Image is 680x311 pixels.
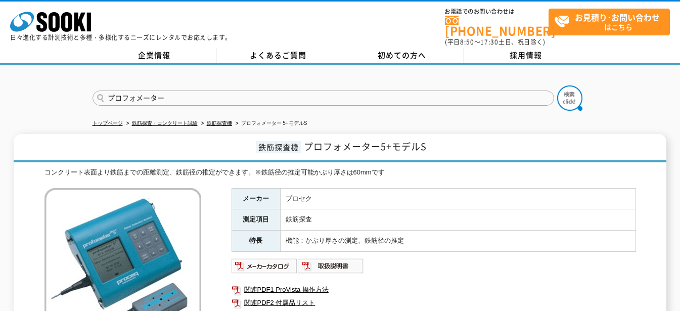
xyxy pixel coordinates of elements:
[557,85,582,111] img: btn_search.png
[460,37,474,47] span: 8:50
[445,16,549,36] a: [PHONE_NUMBER]
[10,34,232,40] p: 日々進化する計測技術と多種・多様化するニーズにレンタルでお応えします。
[280,231,636,252] td: 機能：かぶり厚さの測定、鉄筋径の推定
[378,50,426,61] span: 初めての方へ
[298,258,364,274] img: 取扱説明書
[232,188,280,209] th: メーカー
[554,9,669,34] span: はこちら
[480,37,498,47] span: 17:30
[298,264,364,272] a: 取扱説明書
[280,209,636,231] td: 鉄筋探査
[207,120,232,126] a: 鉄筋探査機
[575,11,660,23] strong: お見積り･お問い合わせ
[232,296,636,309] a: 関連PDF2 付属品リスト
[132,120,198,126] a: 鉄筋探査・コンクリート試験
[280,188,636,209] td: プロセク
[304,140,427,153] span: プロフォメーター5+モデルS
[549,9,670,35] a: お見積り･お問い合わせはこちら
[93,120,123,126] a: トップページ
[445,37,545,47] span: (平日 ～ 土日、祝日除く)
[464,48,588,63] a: 採用情報
[216,48,340,63] a: よくあるご質問
[256,141,301,153] span: 鉄筋探査機
[93,48,216,63] a: 企業情報
[445,9,549,15] span: お電話でのお問い合わせは
[232,231,280,252] th: 特長
[232,258,298,274] img: メーカーカタログ
[44,167,636,178] div: コンクリート表面より鉄筋までの距離測定、鉄筋径の推定ができます。※鉄筋径の推定可能かぶり厚さは60mmです
[93,91,554,106] input: 商品名、型式、NETIS番号を入力してください
[234,118,307,129] li: プロフォメーター 5+モデルS
[232,264,298,272] a: メーカーカタログ
[340,48,464,63] a: 初めての方へ
[232,209,280,231] th: 測定項目
[232,283,636,296] a: 関連PDF1 ProVista 操作方法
